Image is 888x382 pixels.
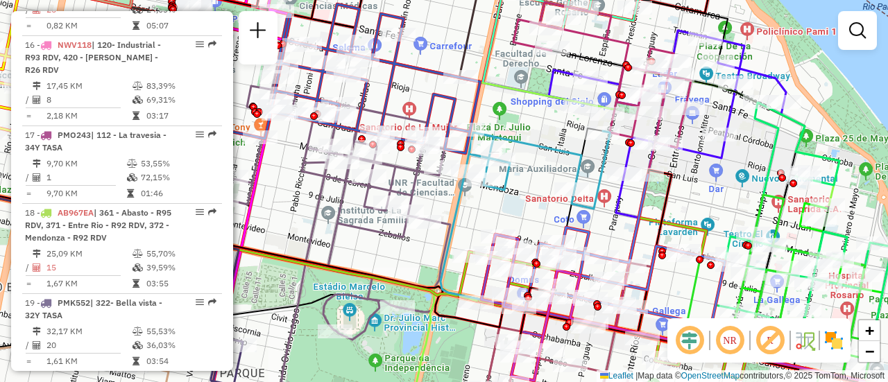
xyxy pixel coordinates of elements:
[46,171,126,184] td: 1
[133,327,143,336] i: % de utilização do peso
[25,130,166,153] span: | 112 - La travesia - 34Y TASA
[46,79,132,93] td: 17,45 KM
[25,297,162,320] span: | 322- Bella vista - 32Y TASA
[146,277,216,290] td: 03:55
[46,109,132,123] td: 2,18 KM
[146,79,216,93] td: 83,39%
[46,186,126,200] td: 9,70 KM
[753,324,787,357] span: Exibir rótulo
[140,171,216,184] td: 72,15%
[46,338,132,352] td: 20
[33,341,41,349] i: Total de Atividades
[25,338,32,352] td: /
[25,130,166,153] span: 17 -
[208,298,216,306] em: Rota exportada
[33,250,41,258] i: Distância Total
[46,157,126,171] td: 9,70 KM
[133,112,139,120] i: Tempo total em rota
[146,93,216,107] td: 69,31%
[46,19,132,33] td: 0,82 KM
[25,297,162,320] span: 19 -
[25,207,171,243] span: 18 -
[146,354,216,368] td: 03:54
[133,279,139,288] i: Tempo total em rota
[794,329,816,351] img: Fluxo de ruas
[635,371,638,381] span: |
[46,277,132,290] td: 1,67 KM
[823,329,845,351] img: Exibir/Ocultar setores
[33,173,41,182] i: Total de Atividades
[46,261,132,275] td: 15
[865,322,874,339] span: +
[25,261,32,275] td: /
[58,207,94,218] span: AB967EA
[140,157,216,171] td: 53,55%
[58,40,92,50] span: NWV118
[865,342,874,360] span: −
[58,130,91,140] span: PMO243
[33,96,41,104] i: Total de Atividades
[25,93,32,107] td: /
[46,93,132,107] td: 8
[25,186,32,200] td: =
[196,298,204,306] em: Opções
[25,40,161,75] span: 16 -
[140,186,216,200] td: 01:46
[713,324,746,357] span: Ocultar NR
[25,171,32,184] td: /
[58,297,90,308] span: PMK552
[46,247,132,261] td: 25,09 KM
[146,324,216,338] td: 55,53%
[133,96,143,104] i: % de utilização da cubagem
[597,370,888,382] div: Map data © contributors,© 2025 TomTom, Microsoft
[244,17,272,48] a: Nova sessão e pesquisa
[25,207,171,243] span: | 361 - Abasto - R95 RDV, 371 - Entre Rio - R92 RDV, 372 - Mendonza - R92 RDV
[146,109,216,123] td: 03:17
[146,247,216,261] td: 55,70%
[127,159,137,168] i: % de utilização do peso
[46,324,132,338] td: 32,17 KM
[133,250,143,258] i: % de utilização do peso
[127,173,137,182] i: % de utilização da cubagem
[859,341,880,362] a: Zoom out
[33,82,41,90] i: Distância Total
[25,354,32,368] td: =
[133,341,143,349] i: % de utilização da cubagem
[133,263,143,272] i: % de utilização da cubagem
[673,324,706,357] span: Ocultar deslocamento
[127,189,134,198] i: Tempo total em rota
[33,327,41,336] i: Distância Total
[208,208,216,216] em: Rota exportada
[208,130,216,139] em: Rota exportada
[681,371,740,381] a: OpenStreetMap
[146,338,216,352] td: 36,03%
[33,159,41,168] i: Distância Total
[46,354,132,368] td: 1,61 KM
[146,261,216,275] td: 39,59%
[196,208,204,216] em: Opções
[208,40,216,49] em: Rota exportada
[133,357,139,365] i: Tempo total em rota
[844,17,871,44] a: Exibir filtros
[859,320,880,341] a: Zoom in
[196,130,204,139] em: Opções
[196,40,204,49] em: Opções
[133,82,143,90] i: % de utilização do peso
[25,277,32,290] td: =
[25,40,161,75] span: | 120- Industrial - R93 RDV, 420 - [PERSON_NAME] - R26 RDV
[146,19,216,33] td: 05:07
[133,21,139,30] i: Tempo total em rota
[25,19,32,33] td: =
[25,109,32,123] td: =
[33,263,41,272] i: Total de Atividades
[600,371,633,381] a: Leaflet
